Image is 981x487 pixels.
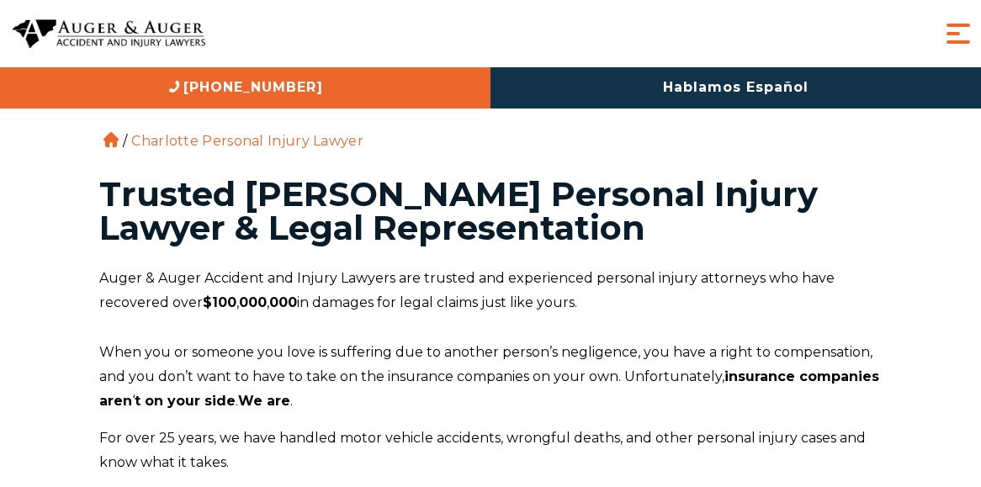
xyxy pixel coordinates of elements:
[99,267,882,315] p: Auger & Auger Accident and Injury Lawyers are trusted and experienced personal injury attorneys w...
[239,294,267,310] strong: 000
[135,393,236,409] strong: t on your side
[238,393,290,409] strong: We are
[490,67,981,109] a: Hablamos Español
[99,368,879,409] strong: insurance companies aren
[127,133,368,149] li: Charlotte Personal Injury Lawyer
[99,426,882,475] p: For over 25 years, we have handled motor vehicle accidents, wrongful deaths, and other personal i...
[99,341,882,413] p: When you or someone you love is suffering due to another person’s negligence, you have a right to...
[13,19,205,49] img: Auger & Auger Accident and Injury Lawyers Logo
[103,132,119,147] a: Home
[203,294,236,310] strong: $100
[941,17,975,50] button: Menu
[99,177,882,245] h1: Trusted [PERSON_NAME] Personal Injury Lawyer & Legal Representation
[269,294,297,310] strong: 000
